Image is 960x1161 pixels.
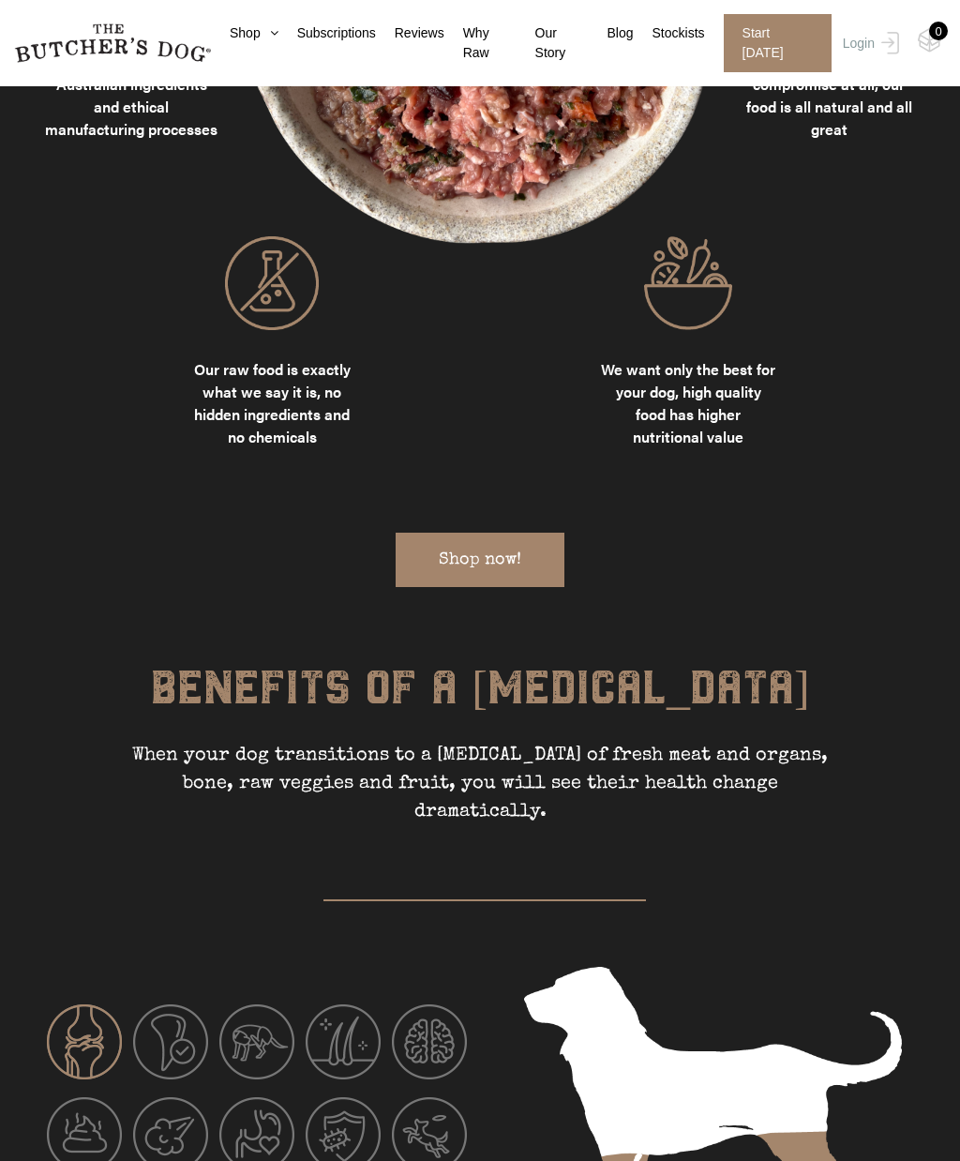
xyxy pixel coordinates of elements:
[589,23,634,43] a: Blog
[918,28,941,53] img: TBD_Cart-Empty.png
[724,14,832,72] span: Start [DATE]
[742,51,916,141] p: We don’t cut corners or compromise at all, our food is all natural and all great
[376,23,444,43] a: Reviews
[211,23,278,43] a: Shop
[517,23,589,63] a: Our Story
[634,23,705,43] a: Stockists
[705,14,838,72] a: Start [DATE]
[47,1004,122,1079] img: Benefit_Icon_1_.png
[641,236,735,330] img: Why_Raw_4.png
[44,662,916,742] h6: BENEFITS OF A [MEDICAL_DATA]
[278,23,376,43] a: Subscriptions
[44,51,218,141] p: We use premium Australian ingredients and ethical manufacturing processes
[128,742,832,826] p: When your dog transitions to a [MEDICAL_DATA] of fresh meat and organs, bone, raw veggies and fru...
[838,14,899,72] a: Login
[444,23,517,63] a: Why Raw
[601,358,775,448] p: We want only the best for your dog, high quality food has higher nutritional value
[185,358,359,448] p: Our raw food is exactly what we say it is, no hidden ingredients and no chemicals
[929,22,948,40] div: 0
[225,236,319,330] img: Why_Raw_3.png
